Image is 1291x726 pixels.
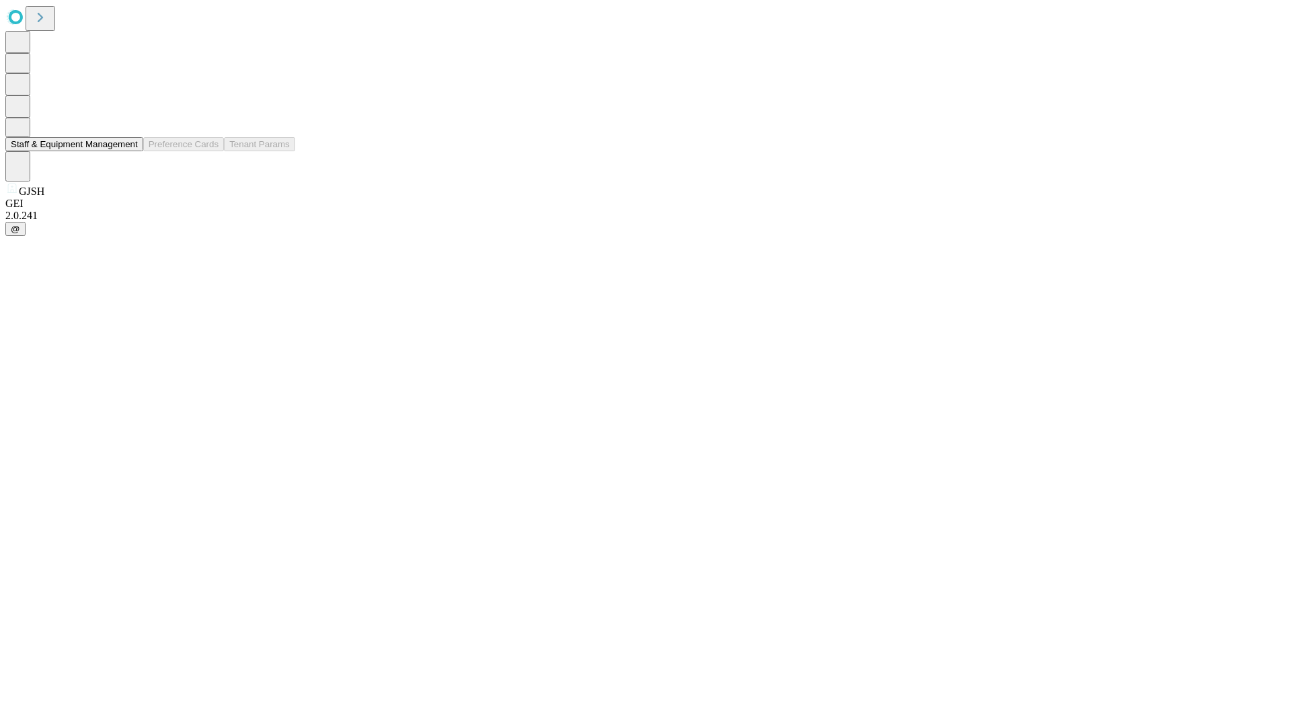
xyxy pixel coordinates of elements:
[5,210,1286,222] div: 2.0.241
[5,222,26,236] button: @
[19,186,44,197] span: GJSH
[224,137,295,151] button: Tenant Params
[5,137,143,151] button: Staff & Equipment Management
[143,137,224,151] button: Preference Cards
[11,224,20,234] span: @
[5,198,1286,210] div: GEI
